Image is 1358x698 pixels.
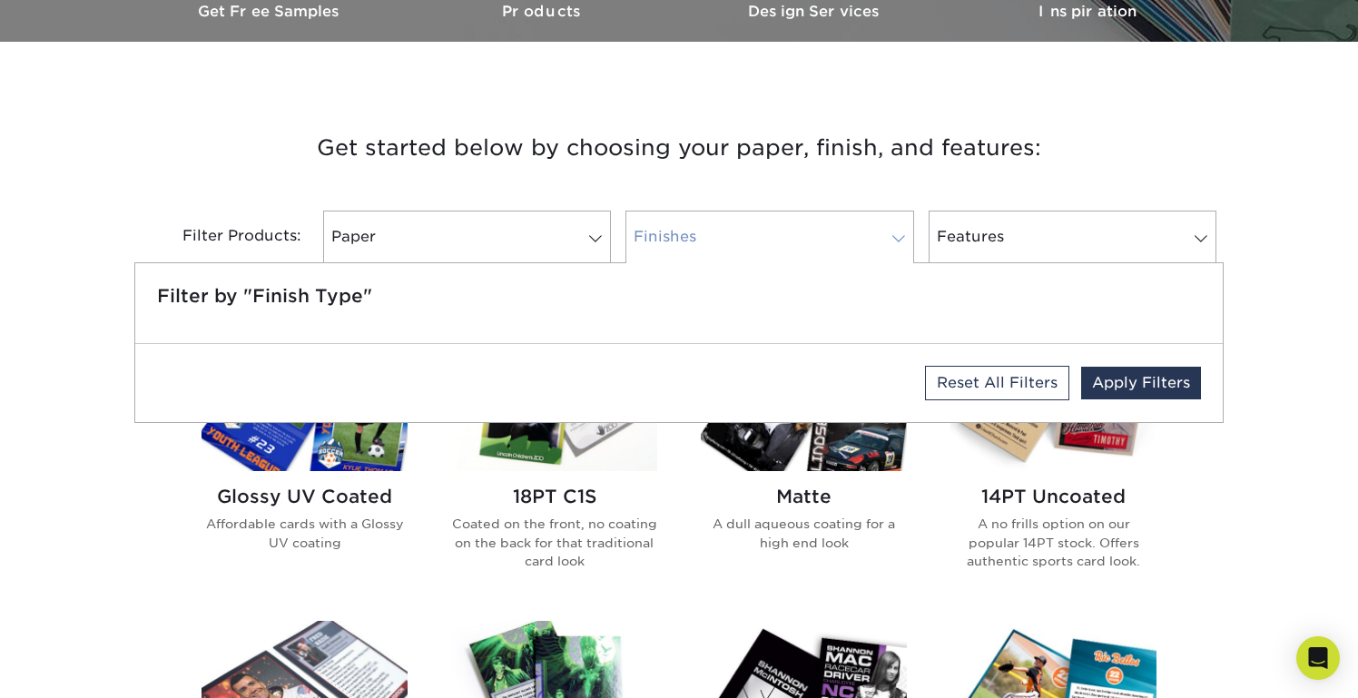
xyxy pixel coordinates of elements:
p: Affordable cards with a Glossy UV coating [202,515,408,552]
a: 14PT Uncoated Trading Cards 14PT Uncoated A no frills option on our popular 14PT stock. Offers au... [950,329,1156,599]
a: Features [929,211,1216,263]
div: Filter Products: [134,211,316,263]
p: A dull aqueous coating for a high end look [701,515,907,552]
h3: Get Free Samples [134,3,407,20]
a: Reset All Filters [925,366,1069,400]
h2: Glossy UV Coated [202,486,408,507]
a: 18PT C1S Trading Cards 18PT C1S Coated on the front, no coating on the back for that traditional ... [451,329,657,599]
a: Glossy UV Coated Trading Cards Glossy UV Coated Affordable cards with a Glossy UV coating [202,329,408,599]
h3: Products [407,3,679,20]
p: Coated on the front, no coating on the back for that traditional card look [451,515,657,570]
a: Apply Filters [1081,367,1201,399]
h2: 18PT C1S [451,486,657,507]
h5: Filter by "Finish Type" [157,285,1201,307]
h2: Matte [701,486,907,507]
h2: 14PT Uncoated [950,486,1156,507]
p: A no frills option on our popular 14PT stock. Offers authentic sports card look. [950,515,1156,570]
a: Paper [323,211,611,263]
a: Finishes [625,211,913,263]
a: Matte Trading Cards Matte A dull aqueous coating for a high end look [701,329,907,599]
h3: Get started below by choosing your paper, finish, and features: [148,107,1210,189]
h3: Design Services [679,3,951,20]
div: Open Intercom Messenger [1296,636,1340,680]
h3: Inspiration [951,3,1224,20]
